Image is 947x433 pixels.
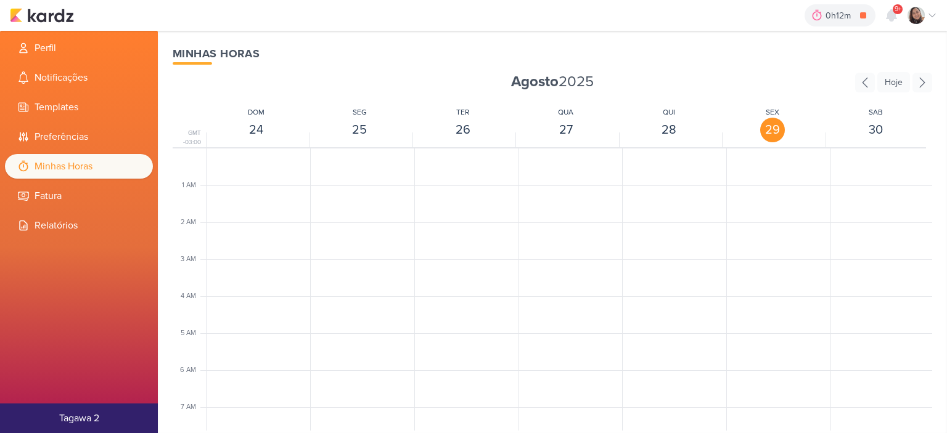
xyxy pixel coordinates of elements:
div: 27 [554,118,578,142]
div: 7 AM [181,402,203,413]
div: 0h12m [826,9,855,22]
div: 28 [657,118,681,142]
div: 2 AM [181,217,203,228]
li: Minhas Horas [5,154,153,179]
li: Preferências [5,124,153,149]
span: 9+ [895,4,901,14]
div: GMT -03:00 [173,129,203,147]
div: SEX [766,107,779,118]
img: Sharlene Khoury [908,7,925,24]
div: 3 AM [181,254,203,265]
div: SAB [869,107,883,118]
span: 2025 [511,72,594,92]
li: Notificações [5,65,153,90]
li: Relatórios [5,213,153,238]
div: TER [456,107,469,118]
strong: Agosto [511,73,559,91]
div: 25 [347,118,372,142]
div: Minhas Horas [173,46,932,62]
div: QUA [558,107,573,118]
div: DOM [248,107,264,118]
div: 30 [863,118,888,142]
div: SEG [353,107,367,118]
div: 5 AM [181,328,203,339]
li: Perfil [5,36,153,60]
li: Templates [5,95,153,119]
div: 4 AM [181,291,203,302]
div: Hoje [877,72,910,92]
li: Fatura [5,184,153,208]
div: 29 [760,118,785,142]
div: 1 AM [182,180,203,191]
div: 26 [451,118,475,142]
div: QUI [663,107,675,118]
div: 24 [244,118,269,142]
div: 6 AM [180,365,203,376]
img: kardz.app [10,8,74,23]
